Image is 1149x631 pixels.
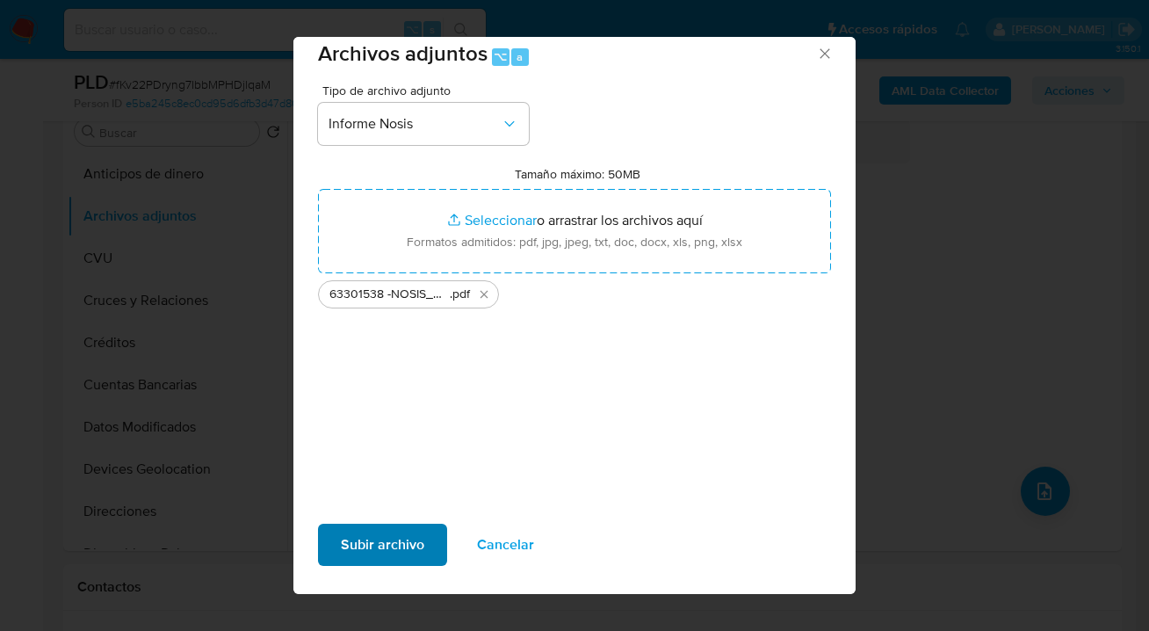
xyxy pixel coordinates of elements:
[454,524,557,566] button: Cancelar
[515,166,640,182] label: Tamaño máximo: 50MB
[318,273,831,308] ul: Archivos seleccionados
[816,45,832,61] button: Cerrar
[322,84,533,97] span: Tipo de archivo adjunto
[473,284,495,305] button: Eliminar 63301538 -NOSIS_Manager_InformeIndividual_20233952940_620658_20250808180902.pdf
[341,526,424,564] span: Subir archivo
[494,48,507,65] span: ⌥
[450,286,470,303] span: .pdf
[318,103,529,145] button: Informe Nosis
[517,48,523,65] span: a
[318,38,488,69] span: Archivos adjuntos
[477,526,534,564] span: Cancelar
[329,115,501,133] span: Informe Nosis
[329,286,450,303] span: 63301538 -NOSIS_Manager_InformeIndividual_20233952940_620658_20250808180902
[318,524,447,566] button: Subir archivo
